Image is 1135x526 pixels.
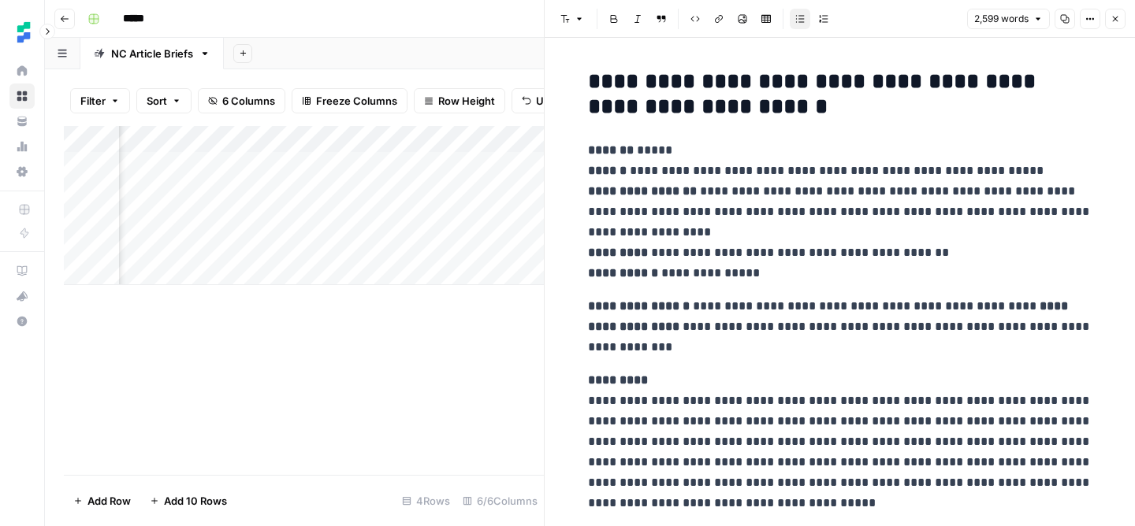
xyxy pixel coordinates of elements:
button: Sort [136,88,192,113]
button: Help + Support [9,309,35,334]
span: Sort [147,93,167,109]
a: Usage [9,134,35,159]
button: Add Row [64,488,140,513]
img: Ten Speed Logo [9,18,38,46]
span: Add 10 Rows [164,493,227,509]
span: Row Height [438,93,495,109]
div: 4 Rows [396,488,456,513]
button: Row Height [414,88,505,113]
span: 6 Columns [222,93,275,109]
div: What's new? [10,284,34,308]
button: Freeze Columns [292,88,407,113]
a: Settings [9,159,35,184]
a: Your Data [9,109,35,134]
button: Filter [70,88,130,113]
button: Add 10 Rows [140,488,236,513]
button: 2,599 words [967,9,1050,29]
button: What's new? [9,283,35,309]
span: 2,599 words [974,12,1029,26]
span: Add Row [87,493,131,509]
div: NC Article Briefs [111,46,193,61]
a: AirOps Academy [9,258,35,283]
a: NC Article Briefs [80,38,224,69]
span: Filter [80,93,106,109]
a: Home [9,58,35,83]
a: Browse [9,83,35,109]
span: Freeze Columns [316,93,397,109]
button: Undo [512,88,573,113]
button: Workspace: Ten Speed [9,13,35,52]
div: 6/6 Columns [456,488,544,513]
span: Undo [536,93,563,109]
button: 6 Columns [198,88,285,113]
